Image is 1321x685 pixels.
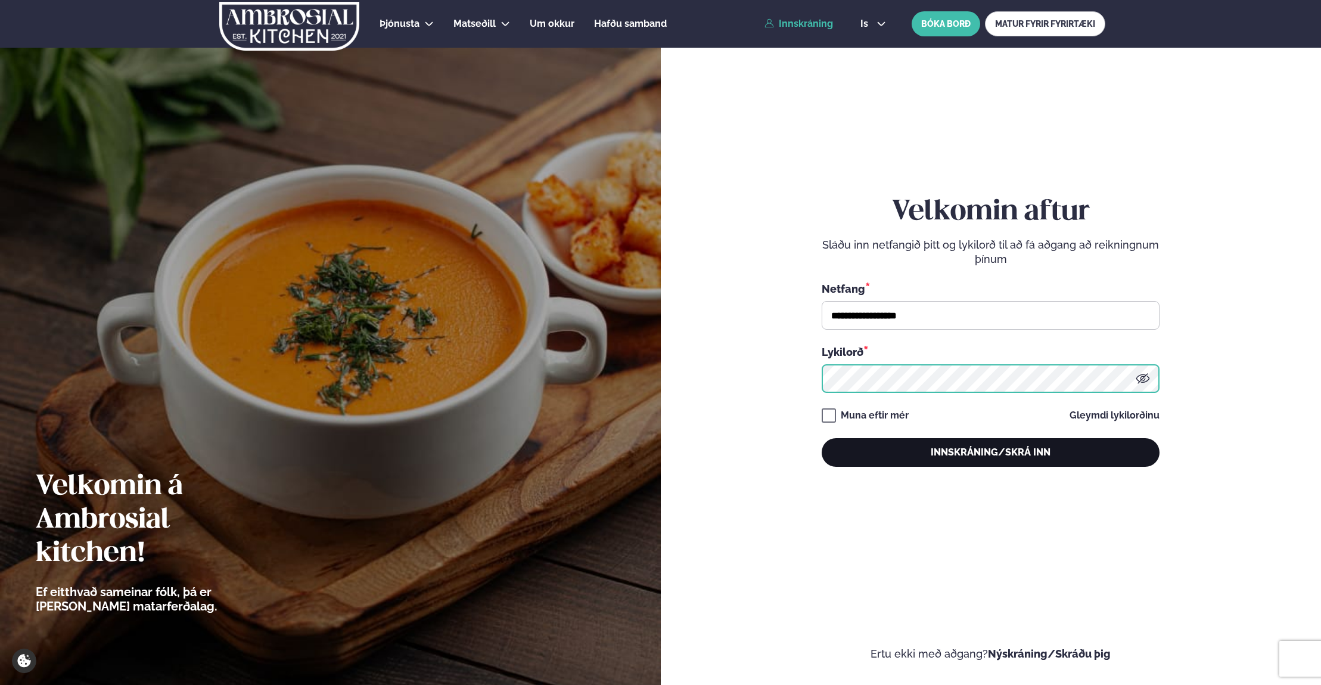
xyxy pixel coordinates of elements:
p: Sláðu inn netfangið þitt og lykilorð til að fá aðgang að reikningnum þínum [822,238,1160,266]
h2: Velkomin á Ambrosial kitchen! [36,470,283,571]
a: Um okkur [530,17,574,31]
a: Gleymdi lykilorðinu [1070,411,1160,420]
a: Innskráning [764,18,833,29]
a: Nýskráning/Skráðu þig [988,647,1111,660]
button: BÓKA BORÐ [912,11,980,36]
button: Innskráning/Skrá inn [822,438,1160,467]
a: MATUR FYRIR FYRIRTÆKI [985,11,1105,36]
span: Hafðu samband [594,18,667,29]
h2: Velkomin aftur [822,196,1160,229]
span: Þjónusta [380,18,419,29]
p: Ertu ekki með aðgang? [697,647,1286,661]
span: Um okkur [530,18,574,29]
span: Matseðill [453,18,496,29]
a: Þjónusta [380,17,419,31]
div: Lykilorð [822,344,1160,359]
div: Netfang [822,281,1160,296]
img: logo [218,2,360,51]
a: Matseðill [453,17,496,31]
button: is [851,19,896,29]
p: Ef eitthvað sameinar fólk, þá er [PERSON_NAME] matarferðalag. [36,585,283,613]
span: is [860,19,872,29]
a: Cookie settings [12,649,36,673]
a: Hafðu samband [594,17,667,31]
